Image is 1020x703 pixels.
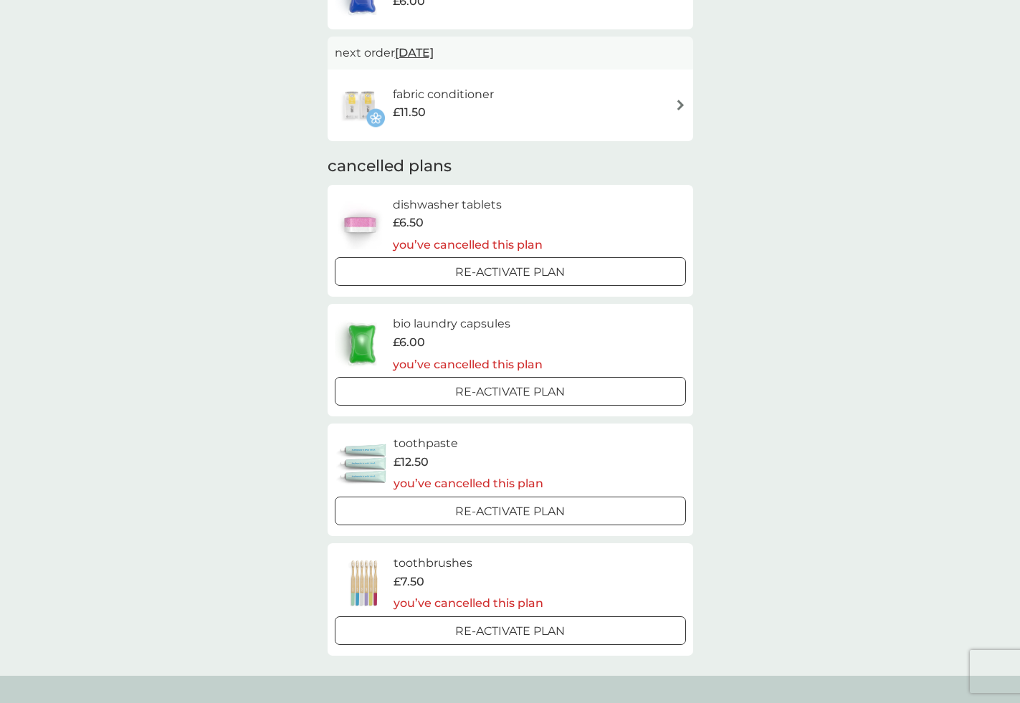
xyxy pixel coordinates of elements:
span: £6.00 [393,333,425,352]
h6: fabric conditioner [393,85,494,104]
button: Re-activate Plan [335,497,686,525]
p: you’ve cancelled this plan [393,355,543,374]
span: £6.50 [393,214,424,232]
span: £12.50 [394,453,429,472]
h6: bio laundry capsules [393,315,543,333]
span: £11.50 [393,103,426,122]
img: fabric conditioner [335,80,385,130]
img: arrow right [675,100,686,110]
p: you’ve cancelled this plan [394,474,543,493]
h6: toothpaste [394,434,543,453]
h2: cancelled plans [328,156,693,178]
img: dishwasher tablets [335,199,385,249]
span: [DATE] [395,39,434,67]
p: next order [335,44,686,62]
p: Re-activate Plan [455,263,565,282]
img: toothpaste [335,439,394,489]
h6: dishwasher tablets [393,196,543,214]
button: Re-activate Plan [335,616,686,645]
button: Re-activate Plan [335,377,686,406]
p: Re-activate Plan [455,383,565,401]
p: Re-activate Plan [455,622,565,641]
p: Re-activate Plan [455,502,565,521]
span: £7.50 [394,573,424,591]
img: toothbrushes [335,558,394,608]
h6: toothbrushes [394,554,543,573]
img: bio laundry capsules [335,319,389,369]
p: you’ve cancelled this plan [394,594,543,613]
button: Re-activate Plan [335,257,686,286]
p: you’ve cancelled this plan [393,236,543,254]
